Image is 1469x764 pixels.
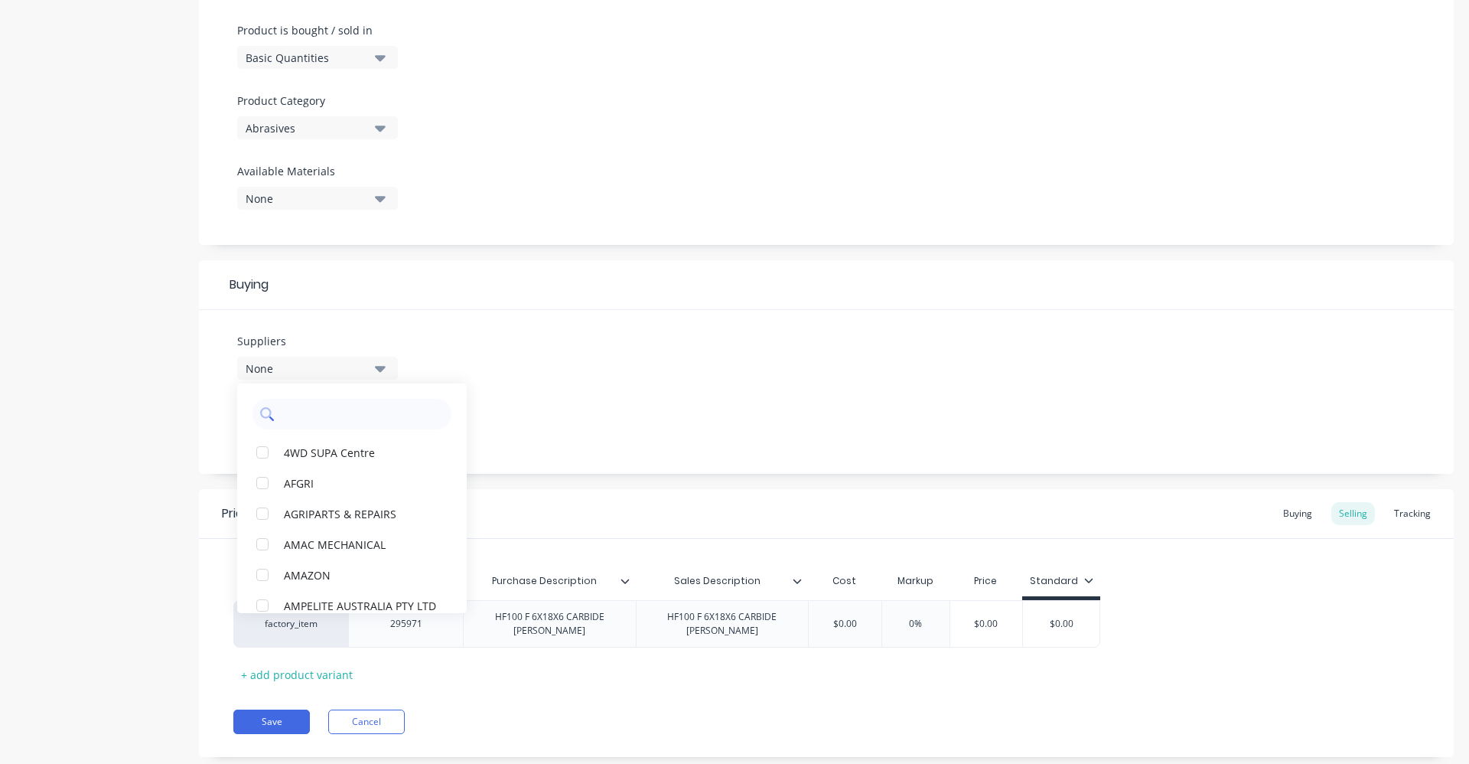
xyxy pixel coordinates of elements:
[233,710,310,734] button: Save
[284,597,437,613] div: AMPELITE AUSTRALIA PTY LTD
[233,600,1100,648] div: factory_item295971HF100 F 6X18X6 CARBIDE [PERSON_NAME]HF100 F 6X18X6 CARBIDE [PERSON_NAME]$0.000%...
[284,444,437,460] div: 4WD SUPA Centre
[328,710,405,734] button: Cancel
[284,505,437,521] div: AGRIPARTS & REPAIRS
[463,566,636,596] div: Purchase Description
[237,163,398,179] label: Available Materials
[246,120,368,136] div: Abrasives
[368,614,445,634] div: 295971
[1386,502,1438,525] div: Tracking
[199,260,1454,310] div: Buying
[246,191,368,207] div: None
[949,566,1023,596] div: Price
[233,663,360,687] div: + add product variant
[878,605,954,643] div: 0%
[808,566,881,596] div: Cost
[1023,605,1099,643] div: $0.00
[237,357,398,380] button: None
[222,504,261,523] div: Pricing
[284,566,437,583] div: AMAZON
[284,536,437,552] div: AMAC MECHANICAL
[463,562,627,600] div: Purchase Description
[237,46,398,69] button: Basic Quantities
[237,22,390,38] label: Product is bought / sold in
[1275,502,1320,525] div: Buying
[636,566,809,596] div: Sales Description
[1331,502,1375,525] div: Selling
[237,333,398,349] label: Suppliers
[237,187,398,210] button: None
[643,607,803,641] div: HF100 F 6X18X6 CARBIDE [PERSON_NAME]
[246,361,368,377] div: None
[249,617,333,631] div: factory_item
[1030,574,1093,588] div: Standard
[237,93,390,109] label: Product Category
[470,607,630,641] div: HF100 F 6X18X6 CARBIDE [PERSON_NAME]
[237,116,398,139] button: Abrasives
[246,50,368,66] div: Basic Quantities
[881,566,949,596] div: Markup
[233,566,348,596] div: Xero Item #
[948,605,1024,643] div: $0.00
[806,605,883,643] div: $0.00
[636,562,800,600] div: Sales Description
[284,475,437,491] div: AFGRI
